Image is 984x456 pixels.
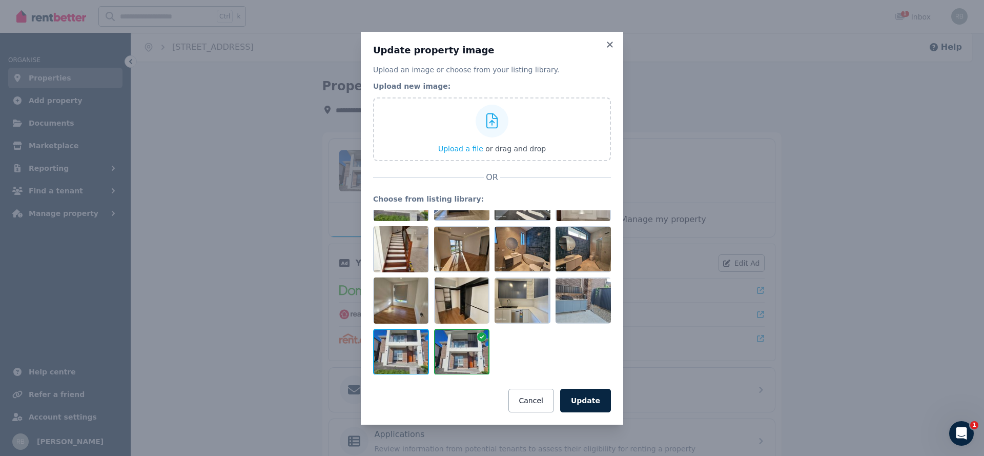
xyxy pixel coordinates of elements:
p: Upload an image or choose from your listing library. [373,65,611,75]
span: 1 [970,421,978,429]
span: OR [484,171,500,184]
legend: Upload new image: [373,81,611,91]
span: Upload a file [438,145,483,153]
button: Upload a file or drag and drop [438,144,546,154]
button: Update [560,389,611,412]
legend: Choose from listing library: [373,194,611,204]
button: Cancel [508,389,554,412]
h3: Update property image [373,44,611,56]
span: or drag and drop [485,145,546,153]
iframe: Intercom live chat [949,421,974,446]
